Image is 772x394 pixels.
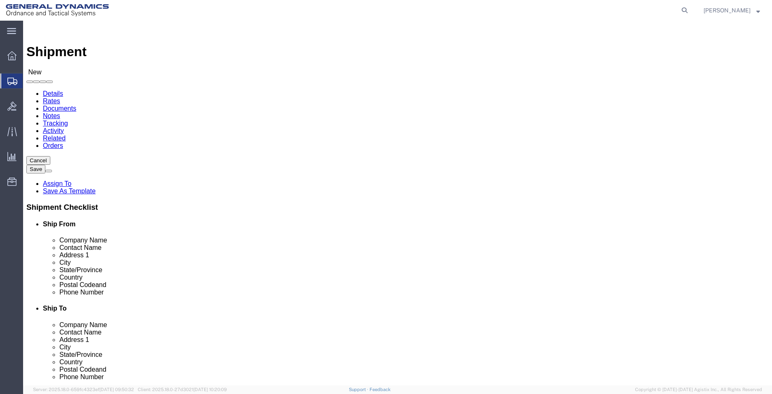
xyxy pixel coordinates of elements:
span: LaShirl Montgomery [704,6,751,15]
button: [PERSON_NAME] [703,5,760,15]
span: [DATE] 10:20:09 [193,387,227,392]
a: Support [349,387,370,392]
a: Feedback [370,387,391,392]
span: Copyright © [DATE]-[DATE] Agistix Inc., All Rights Reserved [635,386,762,393]
span: Client: 2025.18.0-27d3021 [138,387,227,392]
span: [DATE] 09:50:32 [99,387,134,392]
span: Server: 2025.18.0-659fc4323ef [33,387,134,392]
img: logo [6,4,109,17]
iframe: FS Legacy Container [23,21,772,385]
